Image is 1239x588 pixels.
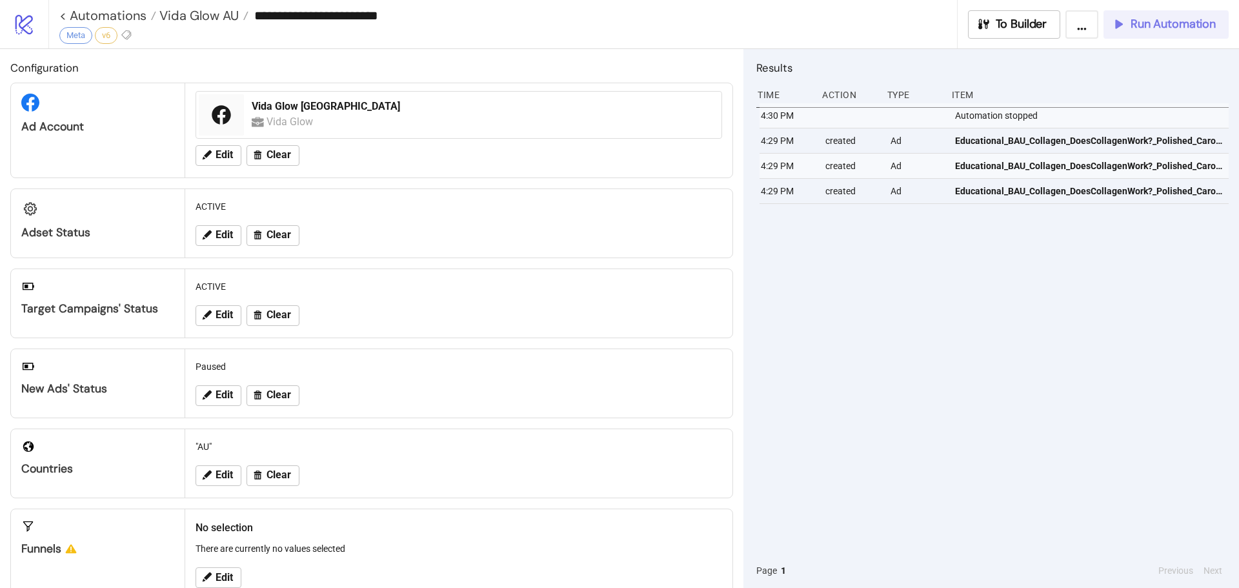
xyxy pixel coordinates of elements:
[824,128,880,153] div: created
[190,434,727,459] div: "AU"
[247,305,299,326] button: Clear
[247,465,299,486] button: Clear
[760,179,815,203] div: 4:29 PM
[954,103,1232,128] div: Automation stopped
[190,354,727,379] div: Paused
[821,83,876,107] div: Action
[247,145,299,166] button: Clear
[216,229,233,241] span: Edit
[10,59,733,76] h2: Configuration
[889,179,945,203] div: Ad
[756,563,777,578] span: Page
[95,27,117,44] div: v6
[21,225,174,240] div: Adset Status
[156,9,248,22] a: Vida Glow AU
[267,309,291,321] span: Clear
[196,542,722,556] p: There are currently no values selected
[247,385,299,406] button: Clear
[59,27,92,44] div: Meta
[267,389,291,401] span: Clear
[955,128,1223,153] a: Educational_BAU_Collagen_DoesCollagenWork?_Polished_Carousel - Video_20250917_AU
[156,7,239,24] span: Vida Glow AU
[1065,10,1098,39] button: ...
[252,99,714,114] div: Vida Glow [GEOGRAPHIC_DATA]
[955,154,1223,178] a: Educational_BAU_Collagen_DoesCollagenWork?_Polished_Carousel - Video_20250917_AU
[21,381,174,396] div: New Ads' Status
[216,469,233,481] span: Edit
[886,83,942,107] div: Type
[955,159,1223,173] span: Educational_BAU_Collagen_DoesCollagenWork?_Polished_Carousel - Video_20250917_AU
[196,520,722,536] h2: No selection
[951,83,1229,107] div: Item
[267,149,291,161] span: Clear
[996,17,1047,32] span: To Builder
[196,225,241,246] button: Edit
[760,128,815,153] div: 4:29 PM
[760,154,815,178] div: 4:29 PM
[889,154,945,178] div: Ad
[196,567,241,588] button: Edit
[756,83,812,107] div: Time
[756,59,1229,76] h2: Results
[955,179,1223,203] a: Educational_BAU_Collagen_DoesCollagenWork?_Polished_Carousel - Video_20250917_AU
[216,572,233,583] span: Edit
[824,179,880,203] div: created
[21,119,174,134] div: Ad Account
[1131,17,1216,32] span: Run Automation
[889,128,945,153] div: Ad
[267,229,291,241] span: Clear
[955,134,1223,148] span: Educational_BAU_Collagen_DoesCollagenWork?_Polished_Carousel - Video_20250917_AU
[216,149,233,161] span: Edit
[196,465,241,486] button: Edit
[190,274,727,299] div: ACTIVE
[21,301,174,316] div: Target Campaigns' Status
[21,542,174,556] div: Funnels
[247,225,299,246] button: Clear
[777,563,790,578] button: 1
[59,9,156,22] a: < Automations
[267,114,316,130] div: Vida Glow
[216,389,233,401] span: Edit
[760,103,815,128] div: 4:30 PM
[196,385,241,406] button: Edit
[267,469,291,481] span: Clear
[216,309,233,321] span: Edit
[1103,10,1229,39] button: Run Automation
[968,10,1061,39] button: To Builder
[955,184,1223,198] span: Educational_BAU_Collagen_DoesCollagenWork?_Polished_Carousel - Video_20250917_AU
[196,305,241,326] button: Edit
[824,154,880,178] div: created
[1154,563,1197,578] button: Previous
[196,145,241,166] button: Edit
[190,194,727,219] div: ACTIVE
[1200,563,1226,578] button: Next
[21,461,174,476] div: Countries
